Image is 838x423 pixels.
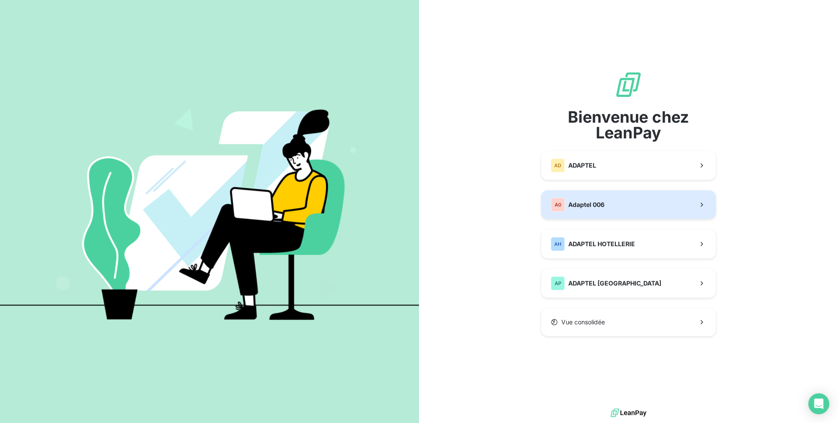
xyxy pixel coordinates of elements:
[541,269,716,298] button: APADAPTEL [GEOGRAPHIC_DATA]
[541,308,716,336] button: Vue consolidée
[568,279,661,288] span: ADAPTEL [GEOGRAPHIC_DATA]
[568,240,635,248] span: ADAPTEL HOTELLERIE
[551,198,565,212] div: A0
[551,158,565,172] div: AD
[615,71,642,99] img: logo sigle
[541,230,716,258] button: AHADAPTEL HOTELLERIE
[541,190,716,219] button: A0Adaptel 006
[551,237,565,251] div: AH
[561,318,605,327] span: Vue consolidée
[568,161,596,170] span: ADAPTEL
[551,276,565,290] div: AP
[808,393,829,414] div: Open Intercom Messenger
[568,200,604,209] span: Adaptel 006
[541,109,716,141] span: Bienvenue chez LeanPay
[611,406,646,420] img: logo
[541,151,716,180] button: ADADAPTEL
